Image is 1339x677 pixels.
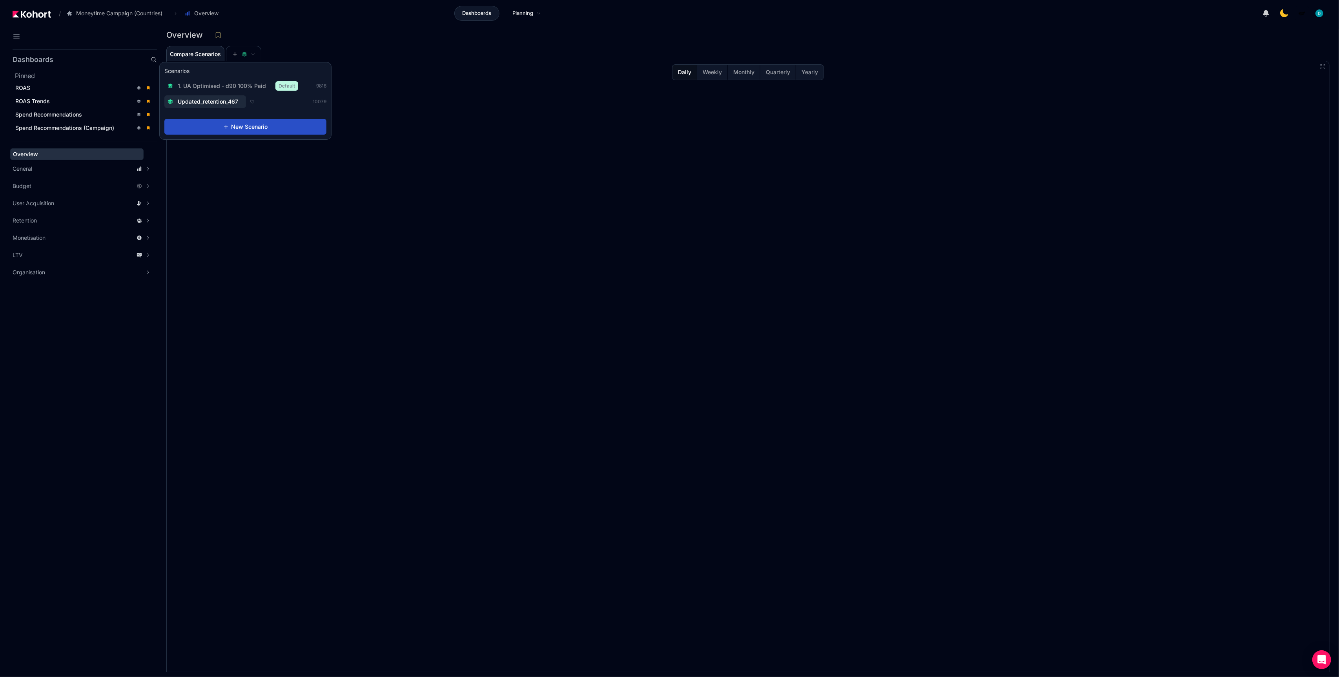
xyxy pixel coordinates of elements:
[454,6,499,21] a: Dashboards
[678,68,691,76] span: Daily
[10,148,144,160] a: Overview
[164,67,189,77] h3: Scenarios
[231,123,268,131] span: New Scenario
[13,95,155,107] a: ROAS Trends
[15,98,50,104] span: ROAS Trends
[733,68,754,76] span: Monthly
[180,7,227,20] button: Overview
[13,82,155,94] a: ROAS
[164,95,246,108] button: Updated_retention_467
[194,9,219,17] span: Overview
[173,10,178,16] span: ›
[13,217,37,224] span: Retention
[1312,650,1331,669] div: Open Intercom Messenger
[15,84,30,91] span: ROAS
[796,65,823,80] button: Yearly
[164,79,301,93] button: 1. UA Optimised - d90 100% PaidDefault
[802,68,818,76] span: Yearly
[13,182,31,190] span: Budget
[166,31,208,39] h3: Overview
[13,11,51,18] img: Kohort logo
[13,234,46,242] span: Monetisation
[672,65,697,80] button: Daily
[512,9,533,17] span: Planning
[766,68,790,76] span: Quarterly
[313,99,326,105] span: 10079
[13,122,155,134] a: Spend Recommendations (Campaign)
[53,9,61,18] span: /
[13,268,45,276] span: Organisation
[62,7,171,20] button: Moneytime Campaign (Countries)
[13,165,32,173] span: General
[178,98,238,106] span: Updated_retention_467
[13,109,155,120] a: Spend Recommendations
[1320,64,1326,70] button: Fullscreen
[164,119,326,135] button: New Scenario
[170,51,221,57] span: Compare Scenarios
[316,83,326,89] span: 9816
[13,251,23,259] span: LTV
[697,65,727,80] button: Weekly
[15,71,157,80] h2: Pinned
[504,6,549,21] a: Planning
[703,68,722,76] span: Weekly
[1298,9,1306,17] img: logo_MoneyTimeLogo_1_20250619094856634230.png
[15,124,114,131] span: Spend Recommendations (Campaign)
[275,81,298,91] span: Default
[462,9,491,17] span: Dashboards
[178,82,266,90] span: 1. UA Optimised - d90 100% Paid
[76,9,162,17] span: Moneytime Campaign (Countries)
[13,151,38,157] span: Overview
[13,199,54,207] span: User Acquisition
[727,65,760,80] button: Monthly
[13,56,53,63] h2: Dashboards
[15,111,82,118] span: Spend Recommendations
[760,65,796,80] button: Quarterly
